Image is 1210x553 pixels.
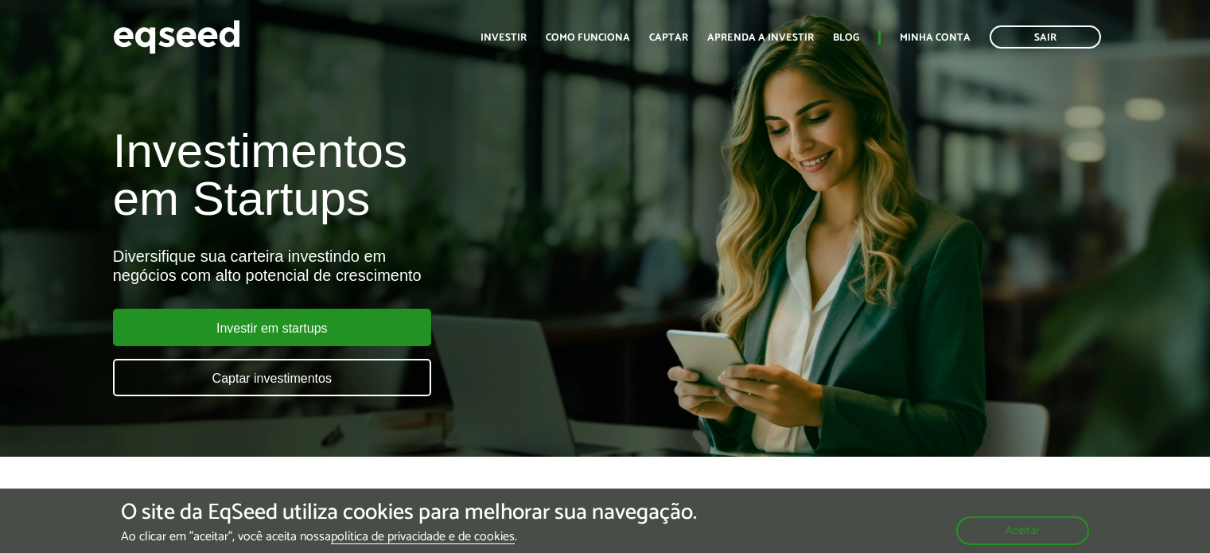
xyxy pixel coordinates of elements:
[546,33,630,43] a: Como funciona
[113,359,431,396] a: Captar investimentos
[113,309,431,346] a: Investir em startups
[833,33,859,43] a: Blog
[121,500,697,525] h5: O site da EqSeed utiliza cookies para melhorar sua navegação.
[121,529,697,544] p: Ao clicar em "aceitar", você aceita nossa .
[331,531,515,544] a: política de privacidade e de cookies
[480,33,527,43] a: Investir
[113,16,240,58] img: EqSeed
[956,516,1089,545] button: Aceitar
[707,33,814,43] a: Aprenda a investir
[113,127,694,223] h1: Investimentos em Startups
[113,247,694,285] div: Diversifique sua carteira investindo em negócios com alto potencial de crescimento
[649,33,688,43] a: Captar
[990,25,1101,49] a: Sair
[900,33,971,43] a: Minha conta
